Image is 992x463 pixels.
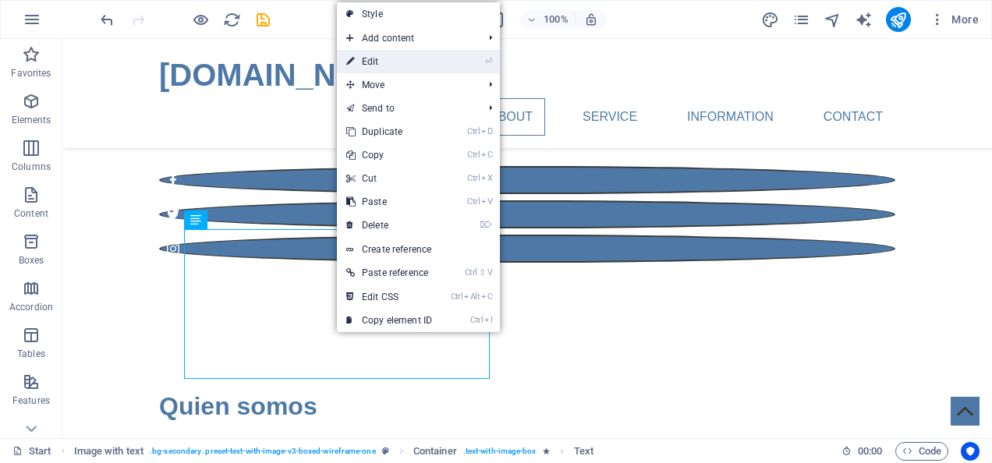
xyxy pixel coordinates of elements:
[481,150,492,160] i: C
[481,292,492,302] i: C
[150,442,376,461] span: . bg-secondary .preset-text-with-image-v3-boxed-wireframe-one
[467,173,480,183] i: Ctrl
[337,167,441,190] a: CtrlXCut
[9,301,53,313] p: Accordion
[14,207,48,220] p: Content
[895,442,948,461] button: Code
[886,7,911,32] button: publish
[481,126,492,136] i: D
[337,214,441,237] a: ⌦Delete
[12,161,51,173] p: Columns
[337,285,441,309] a: CtrlAltCEdit CSS
[254,11,272,29] i: Save (Ctrl+S)
[17,348,45,360] p: Tables
[923,7,985,32] button: More
[792,10,811,29] button: pages
[451,292,463,302] i: Ctrl
[337,190,441,214] a: CtrlVPaste
[824,10,842,29] button: navigator
[465,267,477,277] i: Ctrl
[479,267,486,277] i: ⇧
[584,12,598,27] i: On resize automatically adjust zoom level to fit chosen device.
[467,196,480,207] i: Ctrl
[961,442,980,461] button: Usercentrics
[191,10,210,29] button: Click here to leave preview mode and continue editing
[464,292,480,302] i: Alt
[12,114,51,126] p: Elements
[337,97,477,120] a: Send to
[467,150,480,160] i: Ctrl
[223,11,241,29] i: Reload page
[337,143,441,167] a: CtrlCCopy
[467,126,480,136] i: Ctrl
[544,10,569,29] h6: 100%
[11,67,51,80] p: Favorites
[12,394,50,407] p: Features
[855,11,873,29] i: AI Writer
[480,220,492,230] i: ⌦
[869,445,871,457] span: :
[12,442,51,461] a: Click to cancel selection. Double-click to open Pages
[337,27,477,50] span: Add content
[463,442,537,461] span: . text-with-image-box
[902,442,941,461] span: Code
[413,442,457,461] span: Container
[74,442,143,461] span: Click to select. Double-click to edit
[470,315,483,325] i: Ctrl
[97,10,116,29] button: undo
[484,315,492,325] i: I
[487,267,492,277] i: V
[792,11,810,29] i: Pages (Ctrl+Alt+S)
[98,11,116,29] i: Undo: Change text (Ctrl+Z)
[824,11,841,29] i: Navigator
[382,447,389,455] i: This element is a customizable preset
[337,238,500,261] a: Create reference
[253,10,272,29] button: save
[481,196,492,207] i: V
[337,73,477,97] span: Move
[930,12,979,27] span: More
[337,309,441,332] a: CtrlICopy element ID
[855,10,873,29] button: text_generator
[574,442,593,461] span: Click to select. Double-click to edit
[858,442,882,461] span: 00 00
[481,173,492,183] i: X
[543,447,550,455] i: Element contains an animation
[337,261,441,285] a: Ctrl⇧VPaste reference
[19,254,44,267] p: Boxes
[337,2,500,26] a: Style
[222,10,241,29] button: reload
[520,10,576,29] button: 100%
[337,120,441,143] a: CtrlDDuplicate
[74,442,594,461] nav: breadcrumb
[485,56,492,66] i: ⏎
[337,50,441,73] a: ⏎Edit
[761,11,779,29] i: Design (Ctrl+Alt+Y)
[761,10,780,29] button: design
